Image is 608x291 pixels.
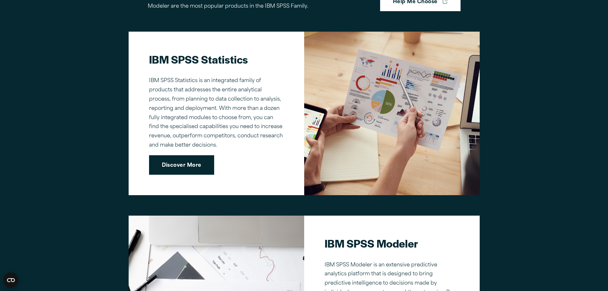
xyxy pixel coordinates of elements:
[325,236,459,250] h2: IBM SPSS Modeler
[149,155,214,175] a: Discover More
[304,32,480,195] img: IBM SPSS Statistics
[3,272,19,288] button: Open CMP widget
[149,52,284,66] h2: IBM SPSS Statistics
[149,76,284,150] p: IBM SPSS Statistics is an integrated family of products that addresses the entire analytical proc...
